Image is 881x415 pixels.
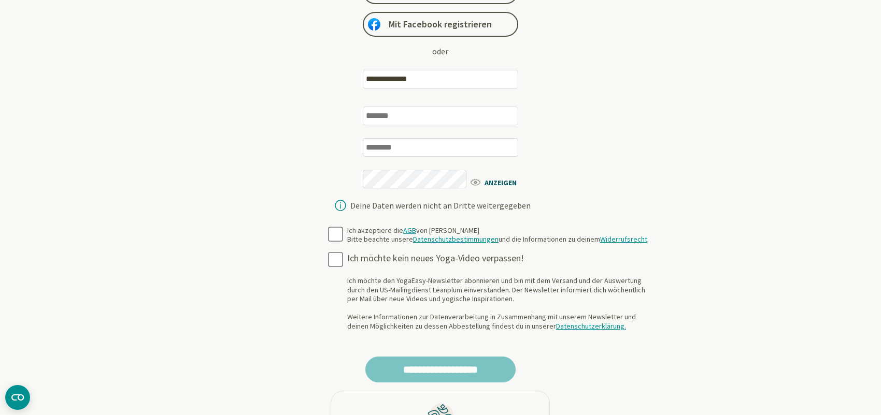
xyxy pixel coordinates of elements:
div: Ich möchte den YogaEasy-Newsletter abonnieren und bin mit dem Versand und der Auswertung durch de... [347,276,654,331]
a: AGB [403,226,416,235]
a: Datenschutzerklärung. [556,321,626,331]
div: Ich akzeptiere die von [PERSON_NAME] Bitte beachte unsere und die Informationen zu deinem . [347,226,649,244]
a: Datenschutzbestimmungen [413,234,499,244]
span: Mit Facebook registrieren [389,18,492,31]
a: Mit Facebook registrieren [363,12,518,37]
div: Deine Daten werden nicht an Dritte weitergegeben [350,201,531,210]
div: oder [432,45,448,57]
span: ANZEIGEN [469,175,529,188]
div: Ich möchte kein neues Yoga-Video verpassen! [347,253,654,264]
button: CMP-Widget öffnen [5,385,30,410]
a: Widerrufsrecht [600,234,647,244]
